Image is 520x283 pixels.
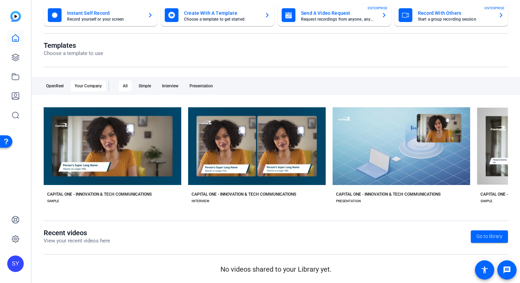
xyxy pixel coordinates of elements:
mat-card-subtitle: Choose a template to get started [184,17,259,21]
div: Simple [134,80,155,91]
mat-card-title: Send A Video Request [301,9,376,17]
div: Interview [158,80,183,91]
p: Choose a template to use [44,50,103,57]
mat-card-title: Instant Self Record [67,9,142,17]
mat-card-subtitle: Record yourself or your screen [67,17,142,21]
p: View your recent videos here [44,237,110,245]
div: INTERVIEW [192,198,209,204]
div: All [119,80,132,91]
mat-card-subtitle: Start a group recording session [418,17,493,21]
button: Record With OthersStart a group recording sessionENTERPRISE [394,4,508,26]
mat-card-title: Record With Others [418,9,493,17]
img: blue-gradient.svg [10,11,21,22]
div: OpenReel [42,80,68,91]
button: Send A Video RequestRequest recordings from anyone, anywhereENTERPRISE [278,4,391,26]
span: Go to library [476,233,502,240]
mat-card-title: Create With A Template [184,9,259,17]
div: Your Company [71,80,106,91]
span: ENTERPRISE [368,6,388,11]
mat-icon: message [503,266,511,274]
h1: Templates [44,41,103,50]
p: No videos shared to your Library yet. [44,264,508,274]
mat-card-subtitle: Request recordings from anyone, anywhere [301,17,376,21]
div: CAPITAL ONE - INNOVATION & TECH COMMUNICATIONS [47,192,152,197]
div: SIMPLE [47,198,59,204]
div: CAPITAL ONE - INNOVATION & TECH COMMUNICATIONS [336,192,441,197]
button: Create With A TemplateChoose a template to get started [161,4,274,26]
mat-icon: accessibility [480,266,489,274]
span: ENTERPRISE [485,6,505,11]
div: SIMPLE [480,198,492,204]
div: Presentation [185,80,217,91]
div: PRESENTATION [336,198,361,204]
div: SY [7,255,24,272]
button: Instant Self RecordRecord yourself or your screen [44,4,157,26]
div: CAPITAL ONE - INNOVATION & TECH COMMUNICATIONS [192,192,296,197]
a: Go to library [471,230,508,243]
h1: Recent videos [44,229,110,237]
